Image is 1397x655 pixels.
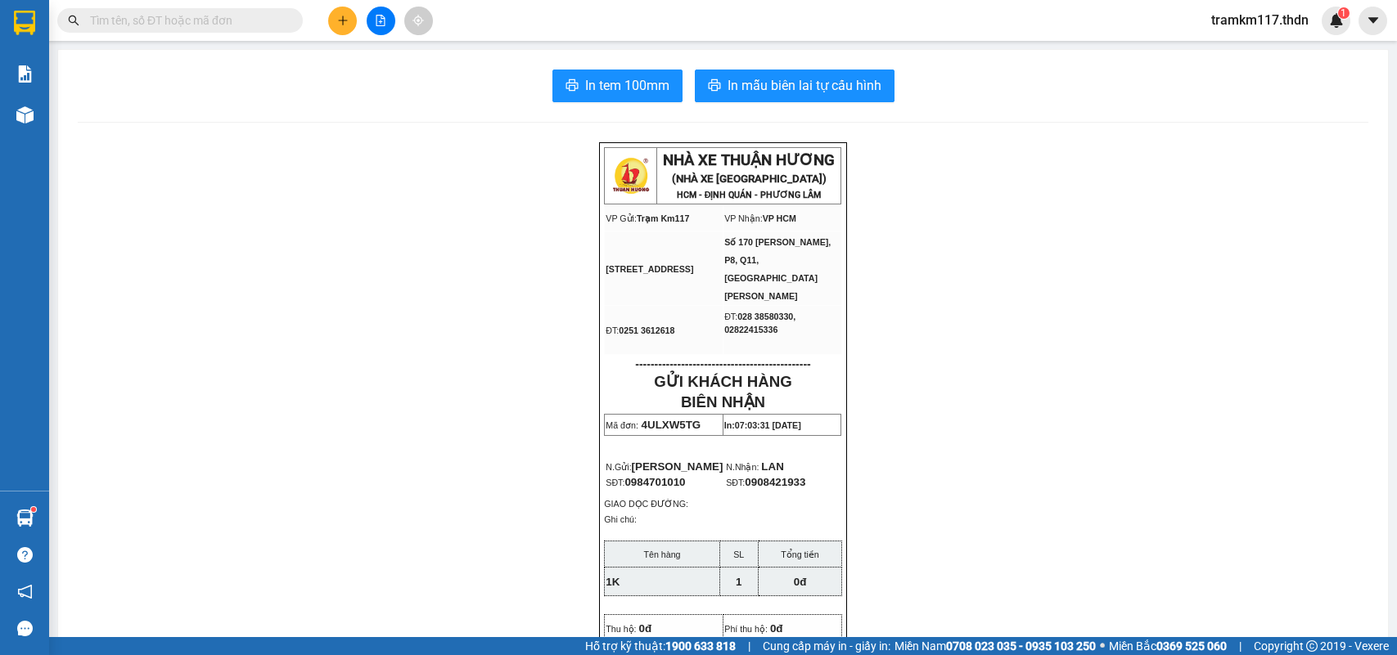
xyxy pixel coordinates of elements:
span: SL [733,550,744,559]
span: Phí thu hộ: [724,624,768,634]
span: | [1239,637,1242,655]
span: LAN [761,460,783,473]
span: ⚪️ [1100,643,1105,649]
span: file-add [375,15,386,26]
img: logo [611,155,651,196]
span: SĐT: [726,478,745,487]
button: file-add [367,7,395,35]
span: ĐT: [724,312,737,321]
sup: 1 [1338,7,1350,19]
span: Tên hàng [643,550,680,559]
img: icon-new-feature [1329,13,1344,28]
span: Hỗ trợ kỹ thuật: [585,637,736,655]
span: 028 38580330, 02822415336 [724,312,795,334]
span: search [68,15,79,26]
strong: 1900 633 818 [665,639,736,653]
span: Cung cấp máy in - giấy in: [763,637,890,655]
span: [STREET_ADDRESS] [606,264,693,274]
span: aim [412,15,424,26]
strong: (NHÀ XE [GEOGRAPHIC_DATA]) [672,173,827,185]
span: 1 [1341,7,1346,19]
strong: NHÀ XE THUẬN HƯƠNG [663,151,835,169]
img: logo-vxr [14,11,35,35]
span: 0đ [794,576,807,588]
span: copyright [1306,640,1318,652]
span: tramkm117.thdn [1198,10,1322,30]
span: caret-down [1366,13,1381,28]
span: Ghi chú: [604,514,637,524]
span: In: [724,420,801,430]
img: solution-icon [16,65,34,83]
button: printerIn mẫu biên lai tự cấu hình [695,70,895,102]
span: N.Nhận: [726,462,759,472]
span: 1K [606,576,620,588]
span: In mẫu biên lai tự cấu hình [728,75,881,96]
input: Tìm tên, số ĐT hoặc mã đơn [90,11,283,29]
span: SĐT: [606,478,685,487]
span: Tổng tiền [781,550,819,559]
sup: 1 [31,507,36,512]
img: warehouse-icon [16,106,34,123]
span: | [748,637,750,655]
span: VP HCM [763,213,796,223]
span: 0908421933 [745,476,805,488]
span: 0251 3612618 [619,325,674,335]
span: Miền Nam [895,637,1096,655]
span: Miền Bắc [1109,637,1227,655]
span: plus [337,15,349,26]
span: VP Gửi: [606,213,637,223]
span: 0đ [770,622,783,635]
span: VP Nhận: [724,213,763,223]
strong: GỬI KHÁCH HÀNG [654,373,791,390]
span: N.Gửi: [606,462,723,472]
span: 4ULXW5TG [642,419,701,431]
span: Số 170 [PERSON_NAME], P8, Q11, [GEOGRAPHIC_DATA][PERSON_NAME] [724,237,831,301]
strong: HCM - ĐỊNH QUÁN - PHƯƠNG LÂM [677,190,822,200]
button: plus [328,7,357,35]
span: ĐT: [606,325,619,335]
span: 07:03:31 [DATE] [735,420,801,430]
span: Mã đơn: [606,420,638,430]
span: Thu hộ: [606,624,636,634]
span: 1 [736,576,741,588]
button: printerIn tem 100mm [552,70,683,102]
span: ---------------------------------------------- [635,357,810,370]
span: 0984701010 [624,476,685,488]
span: message [17,621,33,636]
img: warehouse-icon [16,509,34,527]
button: aim [404,7,433,35]
button: caret-down [1359,7,1387,35]
span: notification [17,584,33,599]
span: [PERSON_NAME] [632,460,723,473]
span: printer [708,79,721,94]
span: Trạm Km117 [637,213,689,223]
span: In tem 100mm [585,75,669,96]
span: question-circle [17,547,33,563]
span: GIAO DỌC ĐƯỜNG: [604,499,688,509]
strong: 0369 525 060 [1156,639,1227,653]
span: printer [566,79,579,94]
strong: 0708 023 035 - 0935 103 250 [946,639,1096,653]
span: 0đ [639,622,652,635]
strong: BIÊN NHẬN [681,393,765,410]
